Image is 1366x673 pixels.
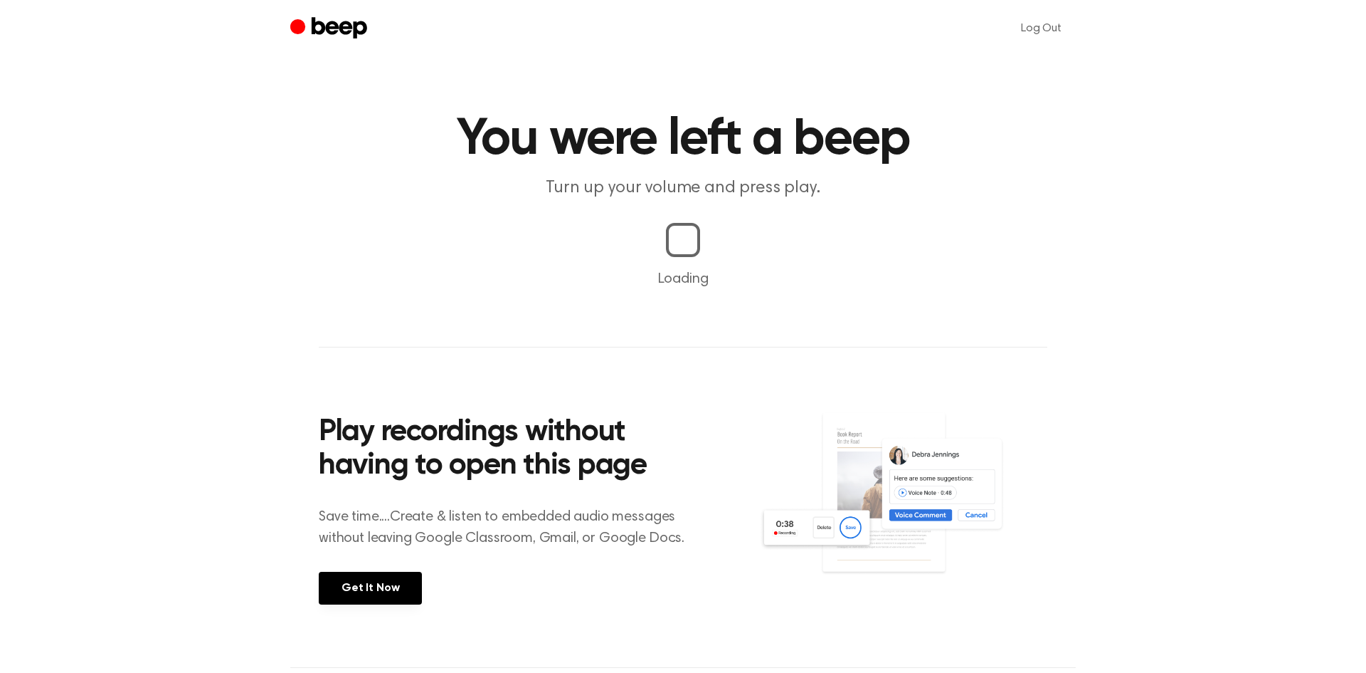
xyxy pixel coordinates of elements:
a: Beep [290,15,371,43]
p: Save time....Create & listen to embedded audio messages without leaving Google Classroom, Gmail, ... [319,506,702,549]
h1: You were left a beep [319,114,1047,165]
p: Turn up your volume and press play. [410,177,956,200]
a: Get It Now [319,572,422,605]
img: Voice Comments on Docs and Recording Widget [759,412,1047,603]
a: Log Out [1007,11,1076,46]
h2: Play recordings without having to open this page [319,416,702,484]
p: Loading [17,268,1349,290]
